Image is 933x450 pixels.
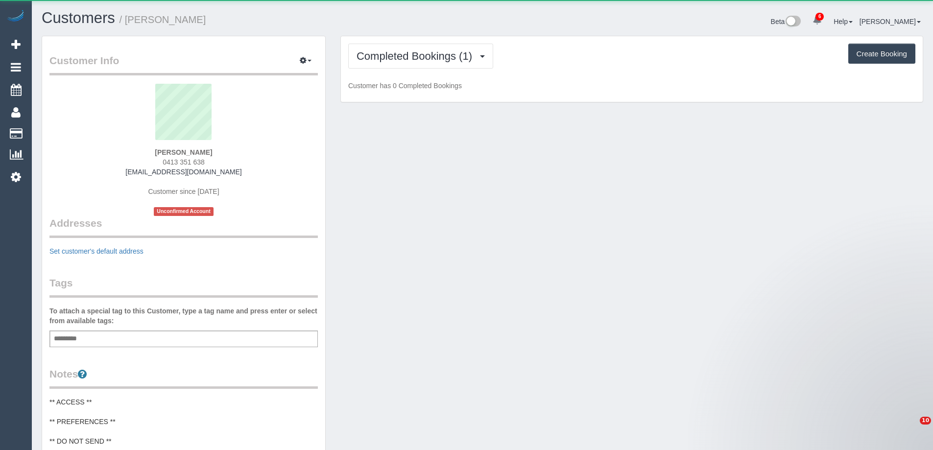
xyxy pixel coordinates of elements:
[42,9,115,26] a: Customers
[49,367,318,389] legend: Notes
[808,10,827,31] a: 6
[357,50,477,62] span: Completed Bookings (1)
[120,14,206,25] small: / [PERSON_NAME]
[815,13,824,21] span: 6
[49,53,318,75] legend: Customer Info
[785,16,801,28] img: New interface
[348,81,915,91] p: Customer has 0 Completed Bookings
[163,158,205,166] span: 0413 351 638
[155,148,212,156] strong: [PERSON_NAME]
[848,44,915,64] button: Create Booking
[920,417,931,425] span: 10
[900,417,923,440] iframe: Intercom live chat
[49,276,318,298] legend: Tags
[49,306,318,326] label: To attach a special tag to this Customer, type a tag name and press enter or select from availabl...
[148,188,219,195] span: Customer since [DATE]
[6,10,25,24] img: Automaid Logo
[771,18,801,25] a: Beta
[49,247,144,255] a: Set customer's default address
[834,18,853,25] a: Help
[348,44,493,69] button: Completed Bookings (1)
[860,18,921,25] a: [PERSON_NAME]
[154,207,214,215] span: Unconfirmed Account
[125,168,241,176] a: [EMAIL_ADDRESS][DOMAIN_NAME]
